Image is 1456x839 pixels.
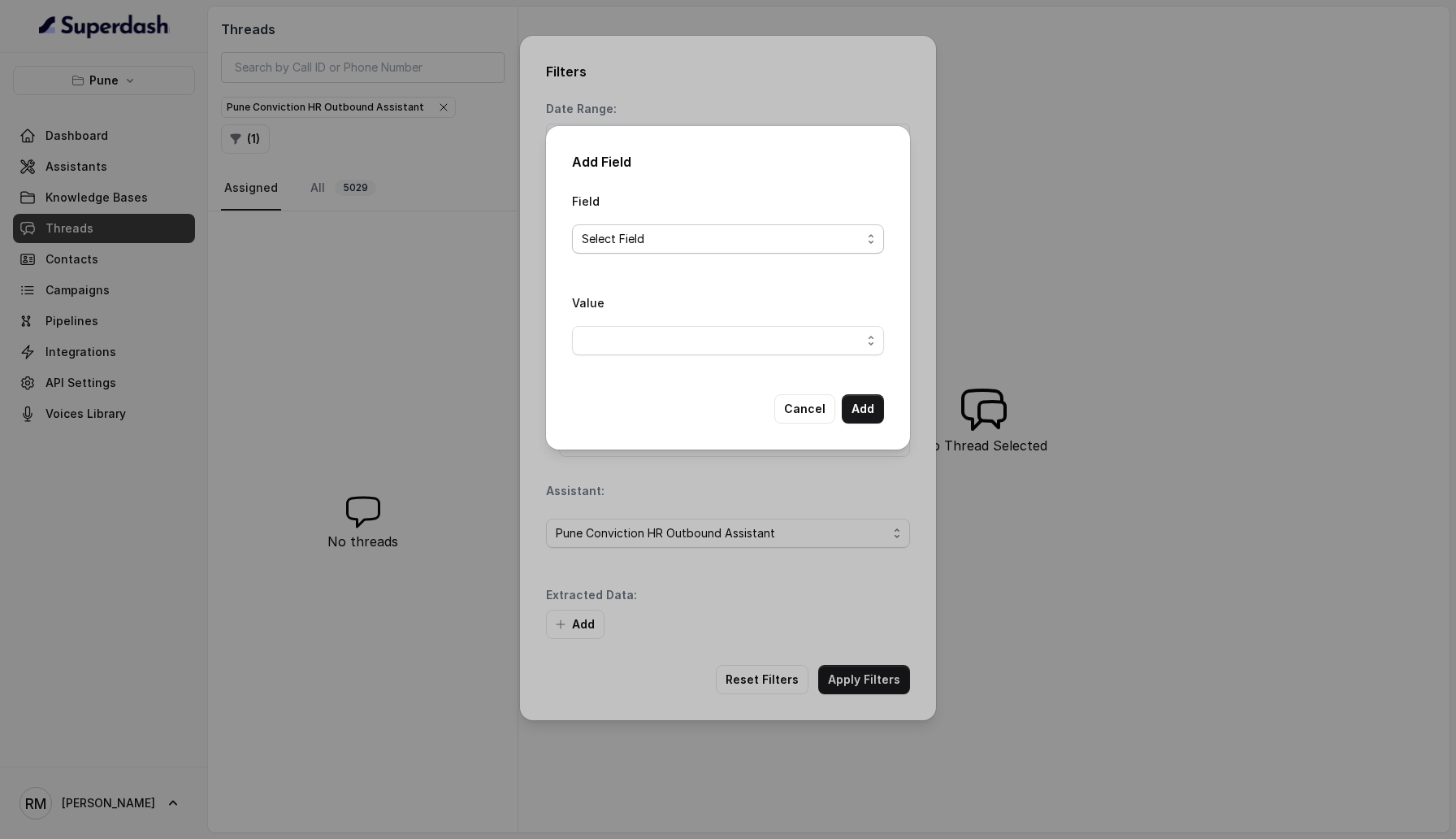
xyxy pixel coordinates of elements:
button: Cancel [774,394,835,424]
button: Add [842,394,884,424]
span: Select Field [582,229,861,249]
h2: Add Field [572,152,884,172]
label: Value [572,296,604,310]
button: Select Field [572,224,884,254]
label: Field [572,194,600,208]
